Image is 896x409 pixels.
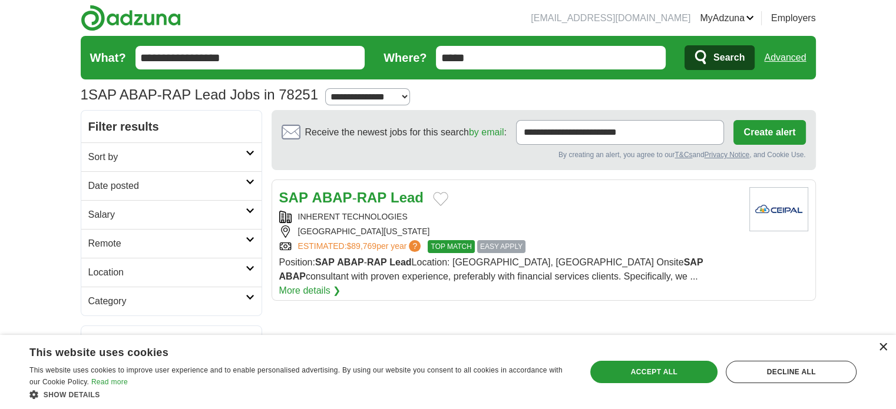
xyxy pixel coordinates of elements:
[282,149,806,160] div: By creating an alert, you agree to our and , and Cookie Use.
[684,257,703,267] strong: SAP
[428,240,474,253] span: TOP MATCH
[357,189,387,205] strong: RAP
[590,361,718,383] div: Accept all
[298,240,424,253] a: ESTIMATED:$89,769per year?
[81,142,262,171] a: Sort by
[409,240,421,252] span: ?
[771,11,816,25] a: Employers
[469,127,504,137] a: by email
[81,171,262,200] a: Date posted
[88,150,246,164] h2: Sort by
[88,265,246,280] h2: Location
[81,84,88,105] span: 1
[312,189,352,205] strong: ABAP
[81,287,262,315] a: Category
[81,258,262,287] a: Location
[88,208,246,222] h2: Salary
[81,5,181,31] img: Adzuna logo
[279,257,703,281] span: Position: - Location: [GEOGRAPHIC_DATA], [GEOGRAPHIC_DATA] Onsite consultant with proven experien...
[88,179,246,193] h2: Date posted
[279,189,308,205] strong: SAP
[279,225,740,238] div: [GEOGRAPHIC_DATA][US_STATE]
[81,87,318,102] h1: SAP ABAP-RAP Lead Jobs in 78251
[389,257,411,267] strong: Lead
[29,366,563,386] span: This website uses cookies to improve user experience and to enable personalised advertising. By u...
[713,46,745,69] span: Search
[764,46,806,69] a: Advanced
[675,151,692,159] a: T&Cs
[433,192,448,206] button: Add to favorite jobs
[81,111,262,142] h2: Filter results
[88,237,246,251] h2: Remote
[315,257,335,267] strong: SAP
[733,120,805,145] button: Create alert
[531,11,690,25] li: [EMAIL_ADDRESS][DOMAIN_NAME]
[29,342,540,360] div: This website uses cookies
[685,45,755,70] button: Search
[279,189,424,205] a: SAP ABAP-RAP Lead
[477,240,525,253] span: EASY APPLY
[383,49,426,66] label: Where?
[749,187,808,231] img: Company logo
[391,189,424,205] strong: Lead
[279,211,740,223] div: INHERENT TECHNOLOGIES
[88,333,254,351] h2: Recent searches
[29,388,570,400] div: Show details
[337,257,363,267] strong: ABAP
[346,241,376,251] span: $89,769
[81,229,262,258] a: Remote
[279,271,306,281] strong: ABAP
[700,11,754,25] a: MyAdzuna
[91,378,128,386] a: Read more, opens a new window
[878,343,887,352] div: Close
[367,257,387,267] strong: RAP
[81,200,262,229] a: Salary
[279,284,341,298] a: More details ❯
[704,151,749,159] a: Privacy Notice
[726,361,857,383] div: Decline all
[90,49,126,66] label: What?
[88,294,246,308] h2: Category
[305,125,507,139] span: Receive the newest jobs for this search :
[44,391,100,399] span: Show details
